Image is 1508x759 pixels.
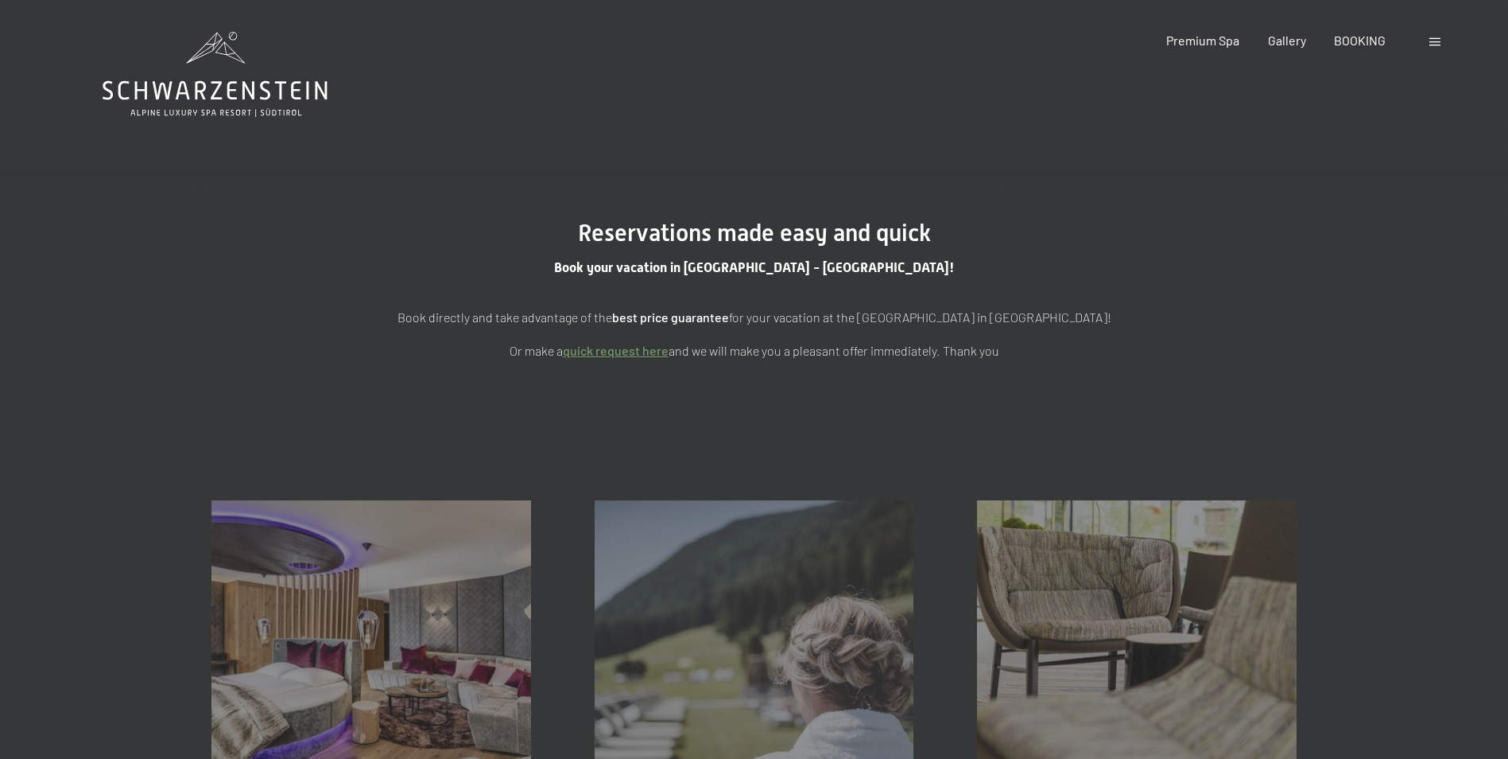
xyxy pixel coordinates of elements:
a: Gallery [1268,33,1306,48]
a: BOOKING [1334,33,1386,48]
span: Reservations made easy and quick [578,219,931,247]
strong: best price guarantee [612,309,729,325]
p: Book directly and take advantage of the for your vacation at the [GEOGRAPHIC_DATA] in [GEOGRAPHIC... [357,307,1152,328]
p: Or make a and we will make you a pleasant offer immediately. Thank you [357,341,1152,361]
a: quick request here [563,343,669,358]
span: Book your vacation in [GEOGRAPHIC_DATA] - [GEOGRAPHIC_DATA]! [554,259,955,275]
a: Premium Spa [1166,33,1239,48]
